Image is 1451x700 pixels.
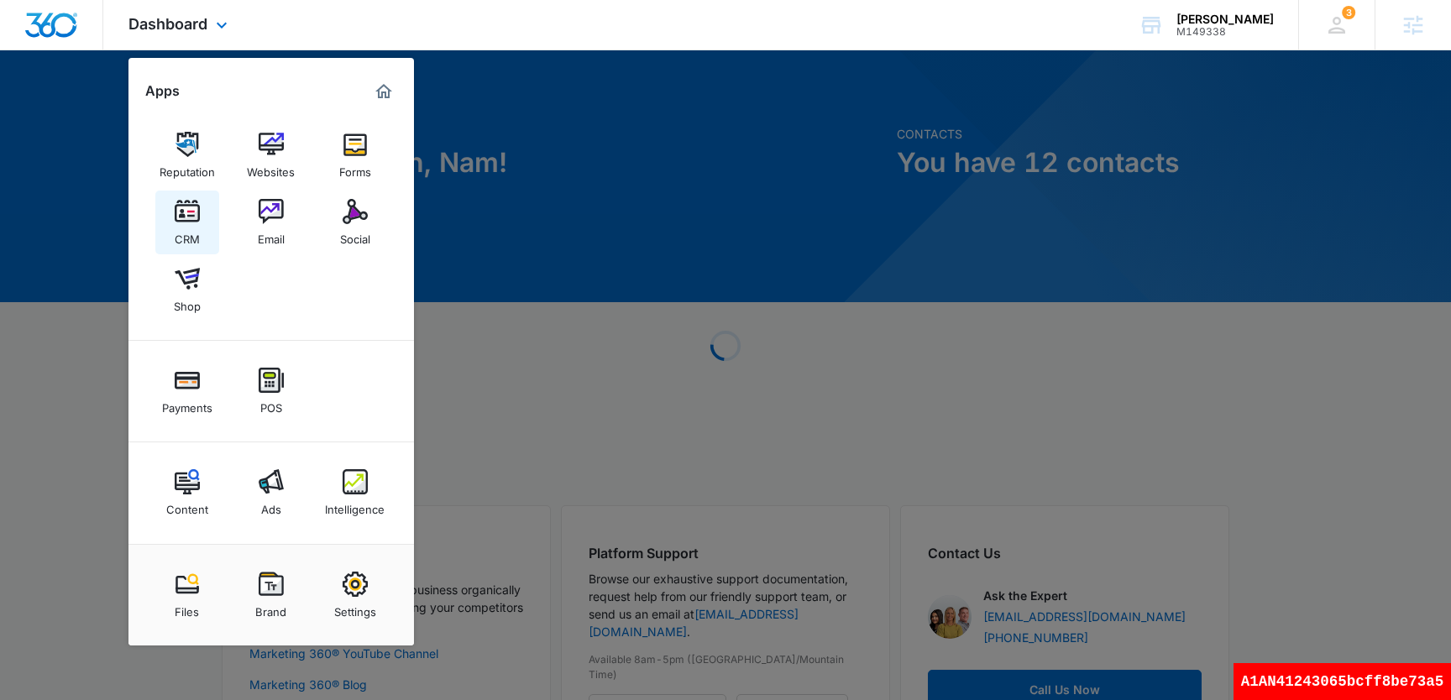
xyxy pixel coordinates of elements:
[239,191,303,254] a: Email
[334,597,376,619] div: Settings
[1342,6,1355,19] div: notifications count
[1234,663,1451,700] div: A1AN41243065bcff8be73a5
[145,83,180,99] h2: Apps
[339,157,371,179] div: Forms
[160,157,215,179] div: Reputation
[1176,26,1274,38] div: account id
[155,461,219,525] a: Content
[162,393,212,415] div: Payments
[261,494,281,516] div: Ads
[155,191,219,254] a: CRM
[325,494,385,516] div: Intelligence
[323,461,387,525] a: Intelligence
[166,494,208,516] div: Content
[323,123,387,187] a: Forms
[239,563,303,627] a: Brand
[155,359,219,423] a: Payments
[323,563,387,627] a: Settings
[128,15,207,33] span: Dashboard
[239,359,303,423] a: POS
[174,291,201,313] div: Shop
[323,191,387,254] a: Social
[255,597,286,619] div: Brand
[1176,13,1274,26] div: account name
[239,461,303,525] a: Ads
[155,563,219,627] a: Files
[175,224,200,246] div: CRM
[175,597,199,619] div: Files
[258,224,285,246] div: Email
[340,224,370,246] div: Social
[260,393,282,415] div: POS
[155,258,219,321] a: Shop
[370,78,397,105] a: Marketing 360® Dashboard
[247,157,295,179] div: Websites
[239,123,303,187] a: Websites
[1342,6,1355,19] span: 3
[155,123,219,187] a: Reputation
